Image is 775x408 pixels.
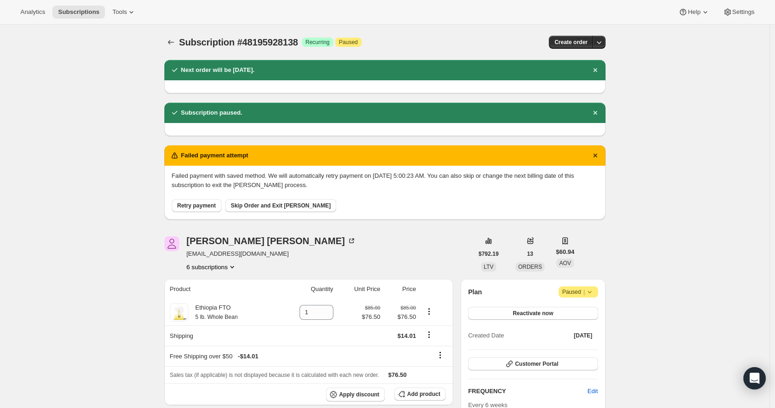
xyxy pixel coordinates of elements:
span: $792.19 [479,250,499,258]
span: Created Date [468,331,504,340]
button: [DATE] [568,329,598,342]
button: Analytics [15,6,51,19]
span: LTV [484,264,494,270]
th: Unit Price [336,279,383,299]
button: $792.19 [473,247,504,260]
button: Customer Portal [468,357,598,370]
span: $60.94 [556,247,574,257]
button: Dismiss notification [589,149,602,162]
span: Tools [112,8,127,16]
span: Reactivate now [513,310,553,317]
button: Subscriptions [164,36,177,49]
span: Subscriptions [58,8,99,16]
span: $76.50 [362,312,380,322]
div: Open Intercom Messenger [743,367,766,389]
span: ORDERS [518,264,542,270]
span: 13 [527,250,533,258]
button: Product actions [422,306,436,317]
span: Kevin Pearson [164,236,179,251]
span: Edit [587,387,598,396]
span: Sales tax (if applicable) is not displayed because it is calculated with each new order. [170,372,379,378]
button: Shipping actions [422,330,436,340]
th: Product [164,279,278,299]
span: Apply discount [339,391,379,398]
th: Quantity [277,279,336,299]
button: Tools [107,6,142,19]
span: Recurring [306,39,330,46]
button: Settings [717,6,760,19]
button: Retry payment [172,199,221,212]
button: Dismiss notification [589,106,602,119]
button: Subscriptions [52,6,105,19]
button: Product actions [187,262,237,272]
th: Price [383,279,419,299]
small: $85.00 [365,305,380,311]
button: Reactivate now [468,307,598,320]
span: Skip Order and Exit [PERSON_NAME] [231,202,331,209]
button: Dismiss notification [589,64,602,77]
span: Analytics [20,8,45,16]
span: Help [688,8,700,16]
span: Settings [732,8,755,16]
p: Failed payment with saved method. We will automatically retry payment on [DATE] 5:00:23 AM. You c... [172,171,598,190]
span: Paused [339,39,358,46]
span: | [583,288,585,296]
span: Customer Portal [515,360,558,368]
small: 5 lb. Whole Bean [195,314,238,320]
span: Subscription #48195928138 [179,37,298,47]
h2: Failed payment attempt [181,151,248,160]
img: product img [170,303,189,322]
span: Create order [554,39,587,46]
button: Skip Order and Exit [PERSON_NAME] [225,199,336,212]
button: 13 [521,247,539,260]
button: Create order [549,36,593,49]
small: $85.00 [401,305,416,311]
h2: Subscription paused. [181,108,242,117]
div: [PERSON_NAME] [PERSON_NAME] [187,236,356,246]
div: Free Shipping over $50 [170,352,416,361]
button: Add product [394,388,446,401]
button: Apply discount [326,388,385,402]
span: Paused [562,287,594,297]
span: [EMAIL_ADDRESS][DOMAIN_NAME] [187,249,356,259]
span: Retry payment [177,202,216,209]
h2: Next order will be [DATE]. [181,65,255,75]
span: $14.01 [397,332,416,339]
span: [DATE] [574,332,593,339]
div: Ethiopia FTO [189,303,238,322]
span: $76.50 [386,312,416,322]
button: Edit [582,384,603,399]
span: AOV [559,260,571,266]
h2: FREQUENCY [468,387,587,396]
button: Help [673,6,715,19]
th: Shipping [164,325,278,346]
span: Add product [407,390,440,398]
h2: Plan [468,287,482,297]
span: $76.50 [388,371,407,378]
span: - $14.01 [238,352,258,361]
